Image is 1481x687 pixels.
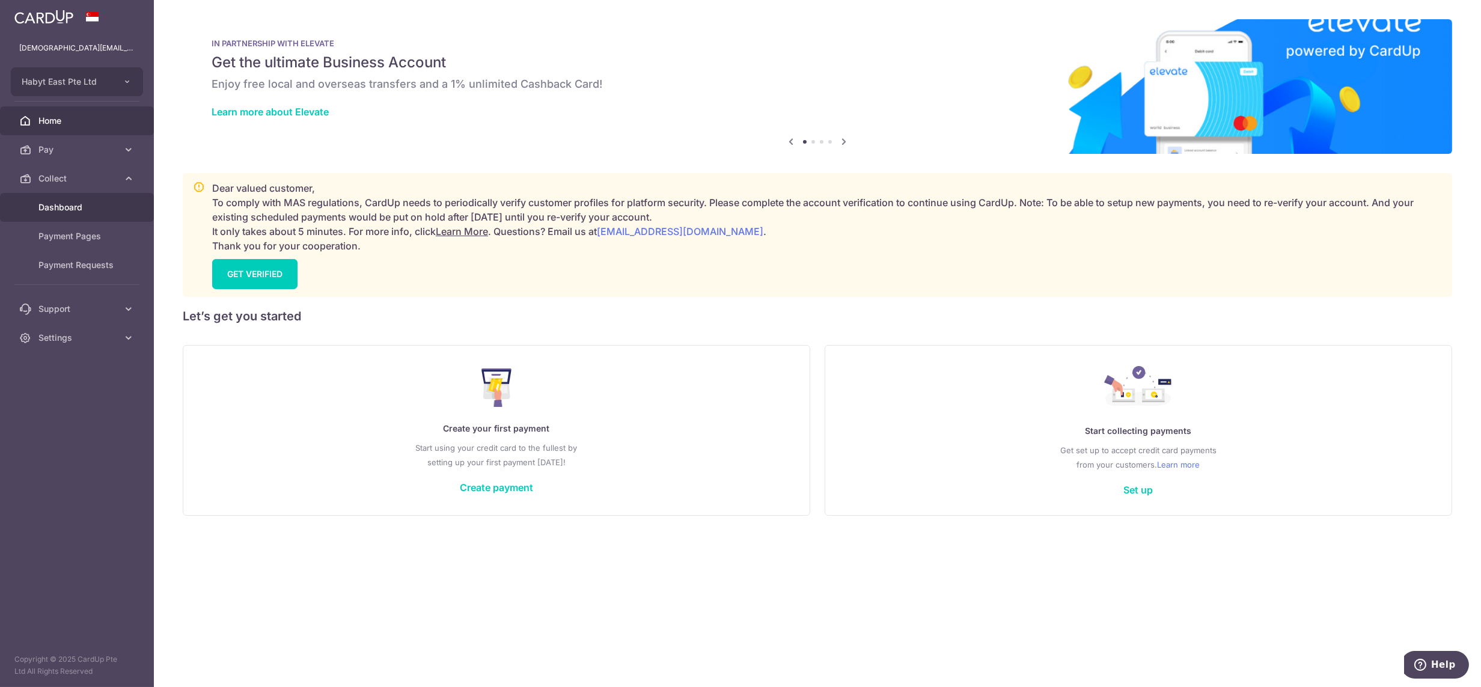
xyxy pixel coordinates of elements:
[38,201,118,213] span: Dashboard
[212,181,1442,253] p: Dear valued customer, To comply with MAS regulations, CardUp needs to periodically verify custome...
[38,230,118,242] span: Payment Pages
[38,173,118,185] span: Collect
[1104,366,1173,409] img: Collect Payment
[481,368,512,407] img: Make Payment
[849,424,1428,438] p: Start collecting payments
[11,67,143,96] button: Habyt East Pte Ltd
[1158,457,1200,472] a: Learn more
[183,307,1452,326] h5: Let’s get you started
[38,144,118,156] span: Pay
[212,77,1423,91] h6: Enjoy free local and overseas transfers and a 1% unlimited Cashback Card!
[1404,651,1469,681] iframe: Opens a widget where you can find more information
[38,259,118,271] span: Payment Requests
[207,421,786,436] p: Create your first payment
[38,115,118,127] span: Home
[849,443,1428,472] p: Get set up to accept credit card payments from your customers.
[207,441,786,469] p: Start using your credit card to the fullest by setting up your first payment [DATE]!
[212,38,1423,48] p: IN PARTNERSHIP WITH ELEVATE
[212,259,298,289] a: GET VERIFIED
[183,19,1452,154] img: Renovation banner
[22,76,111,88] span: Habyt East Pte Ltd
[597,225,763,237] a: [EMAIL_ADDRESS][DOMAIN_NAME]
[38,332,118,344] span: Settings
[212,53,1423,72] h5: Get the ultimate Business Account
[212,106,329,118] a: Learn more about Elevate
[19,42,135,54] p: [DEMOGRAPHIC_DATA][EMAIL_ADDRESS][DOMAIN_NAME]
[436,225,488,237] a: Learn More
[38,303,118,315] span: Support
[460,481,533,493] a: Create payment
[14,10,73,24] img: CardUp
[1124,484,1153,496] a: Set up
